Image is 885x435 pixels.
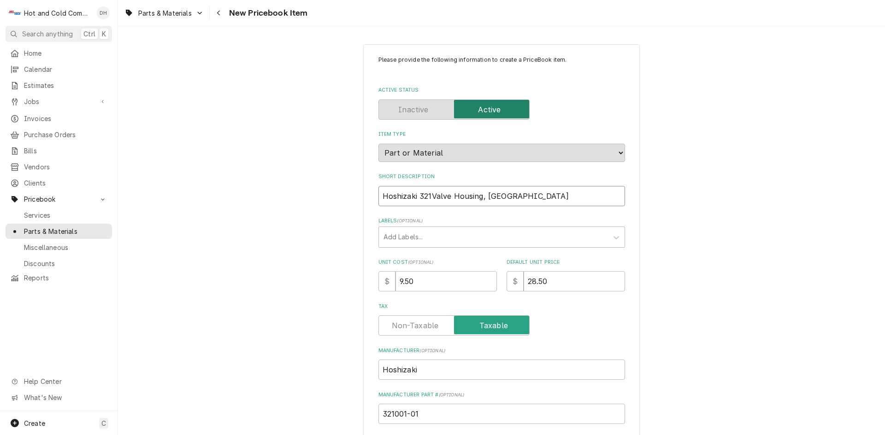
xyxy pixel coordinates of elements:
a: Parts & Materials [6,224,112,239]
label: Short Description [378,173,625,180]
p: Please provide the following information to create a PriceBook item. [378,56,625,73]
a: Go to What's New [6,390,112,405]
span: C [101,418,106,428]
span: ( optional ) [397,218,423,223]
span: ( optional ) [419,348,445,353]
a: Services [6,208,112,223]
div: Default Unit Price [507,259,625,291]
a: Vendors [6,159,112,174]
div: Labels [378,217,625,247]
span: New Pricebook Item [226,7,308,19]
span: ( optional ) [408,260,434,265]
span: Help Center [24,377,106,386]
a: Miscellaneous [6,240,112,255]
div: Manufacturer [378,347,625,380]
span: ( optional ) [439,392,465,397]
span: Pricebook [24,194,94,204]
span: Purchase Orders [24,130,107,139]
span: Ctrl [83,29,95,39]
span: Create [24,419,45,427]
div: Hot and Cold Commercial Kitchens, Inc.'s Avatar [8,6,21,19]
span: Reports [24,273,107,283]
div: Active [378,99,625,120]
span: What's New [24,393,106,402]
a: Estimates [6,78,112,93]
a: Invoices [6,111,112,126]
label: Unit Cost [378,259,497,266]
button: Search anythingCtrlK [6,26,112,42]
a: Clients [6,175,112,191]
div: DH [97,6,110,19]
button: Navigate back [212,6,226,20]
label: Manufacturer [378,347,625,354]
label: Tax [378,303,625,310]
a: Reports [6,270,112,285]
div: $ [507,271,524,291]
a: Go to Help Center [6,374,112,389]
div: Manufacturer Part # [378,391,625,424]
label: Manufacturer Part # [378,391,625,399]
div: $ [378,271,395,291]
span: Home [24,48,107,58]
input: Name used to describe this Part or Material [378,186,625,206]
span: Parts & Materials [138,8,192,18]
div: Item Type [378,131,625,162]
span: Miscellaneous [24,243,107,252]
a: Calendar [6,62,112,77]
span: Vendors [24,162,107,172]
a: Bills [6,143,112,158]
span: Discounts [24,259,107,268]
div: Daryl Harris's Avatar [97,6,110,19]
div: Unit Cost [378,259,497,291]
label: Active Status [378,87,625,94]
span: Jobs [24,97,94,106]
span: K [102,29,106,39]
div: Tax [378,303,625,336]
a: Home [6,46,112,61]
div: Active Status [378,87,625,119]
a: Discounts [6,256,112,271]
span: Parts & Materials [24,226,107,236]
span: Bills [24,146,107,156]
span: Invoices [24,114,107,123]
div: Short Description [378,173,625,206]
div: Hot and Cold Commercial Kitchens, Inc. [24,8,92,18]
span: Search anything [22,29,73,39]
label: Default Unit Price [507,259,625,266]
span: Estimates [24,81,107,90]
span: Calendar [24,64,107,74]
label: Item Type [378,131,625,138]
label: Labels [378,217,625,225]
span: Services [24,210,107,220]
a: Go to Jobs [6,94,112,109]
a: Purchase Orders [6,127,112,142]
span: Clients [24,178,107,188]
a: Go to Pricebook [6,191,112,207]
a: Go to Parts & Materials [121,6,207,21]
div: H [8,6,21,19]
